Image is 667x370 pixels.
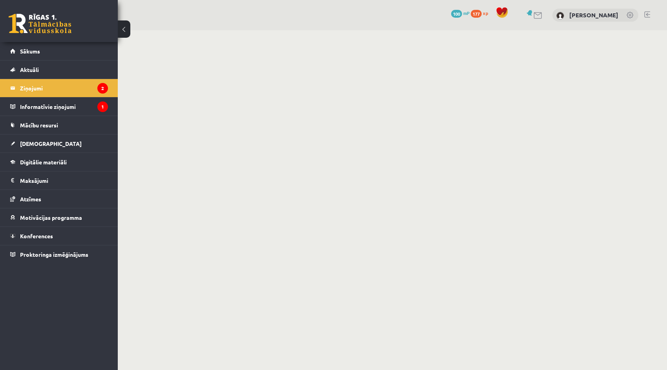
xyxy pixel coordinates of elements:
legend: Maksājumi [20,171,108,190]
a: Konferences [10,227,108,245]
a: Maksājumi [10,171,108,190]
a: Ziņojumi2 [10,79,108,97]
a: Mācību resursi [10,116,108,134]
span: Mācību resursi [20,121,58,129]
span: Motivācijas programma [20,214,82,221]
i: 2 [97,83,108,94]
a: Atzīmes [10,190,108,208]
span: Konferences [20,232,53,239]
a: Motivācijas programma [10,208,108,226]
span: Atzīmes [20,195,41,202]
span: Proktoringa izmēģinājums [20,251,88,258]
span: Sākums [20,48,40,55]
a: Digitālie materiāli [10,153,108,171]
span: 177 [471,10,482,18]
span: 100 [451,10,462,18]
i: 1 [97,101,108,112]
img: Estere Apaļka [556,12,564,20]
a: 100 mP [451,10,470,16]
a: [PERSON_NAME] [569,11,618,19]
a: 177 xp [471,10,492,16]
span: Digitālie materiāli [20,158,67,166]
a: Informatīvie ziņojumi1 [10,98,108,116]
span: [DEMOGRAPHIC_DATA] [20,140,82,147]
a: Aktuāli [10,61,108,79]
a: Proktoringa izmēģinājums [10,245,108,263]
legend: Ziņojumi [20,79,108,97]
span: mP [463,10,470,16]
a: Sākums [10,42,108,60]
span: Aktuāli [20,66,39,73]
span: xp [483,10,488,16]
a: Rīgas 1. Tālmācības vidusskola [9,14,71,33]
a: [DEMOGRAPHIC_DATA] [10,134,108,153]
legend: Informatīvie ziņojumi [20,98,108,116]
